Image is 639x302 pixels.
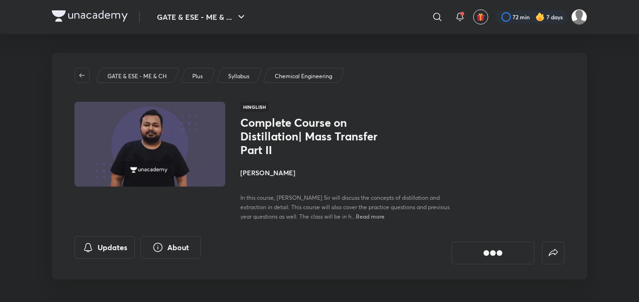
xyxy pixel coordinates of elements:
[52,10,128,24] a: Company Logo
[52,10,128,22] img: Company Logo
[227,72,251,81] a: Syllabus
[140,236,201,259] button: About
[275,72,332,81] p: Chemical Engineering
[240,194,450,220] span: In this course, [PERSON_NAME] Sir will discuss the concepts of distillation and extraction in det...
[107,72,167,81] p: GATE & ESE - ME & CH
[106,72,169,81] a: GATE & ESE - ME & CH
[571,9,587,25] img: pradhap B
[228,72,249,81] p: Syllabus
[191,72,205,81] a: Plus
[151,8,253,26] button: GATE & ESE - ME & ...
[476,13,485,21] img: avatar
[451,242,534,264] button: [object Object]
[73,101,227,188] img: Thumbnail
[542,242,565,264] button: false
[356,212,385,220] span: Read more
[535,12,545,22] img: streak
[273,72,334,81] a: Chemical Engineering
[74,236,135,259] button: Updates
[240,168,451,178] h4: [PERSON_NAME]
[240,116,394,156] h1: Complete Course on Distillation| Mass Transfer Part II
[192,72,203,81] p: Plus
[240,102,269,112] span: Hinglish
[473,9,488,24] button: avatar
